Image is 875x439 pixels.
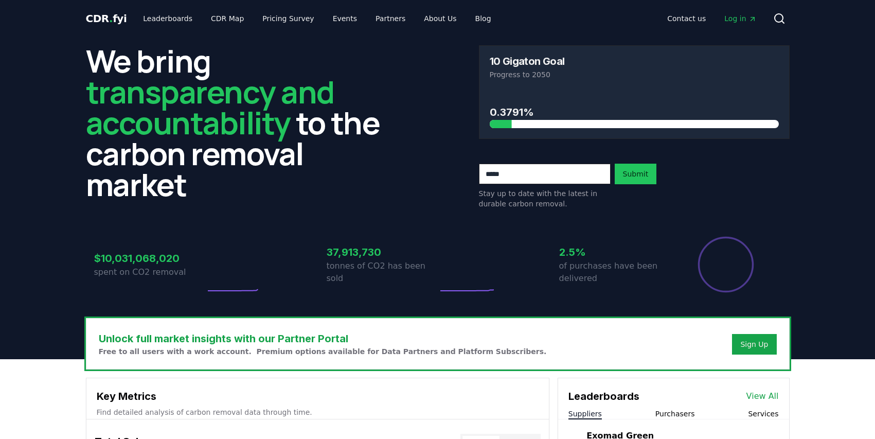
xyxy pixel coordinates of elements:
[732,334,776,355] button: Sign Up
[490,69,779,80] p: Progress to 2050
[94,266,205,278] p: spent on CO2 removal
[697,236,755,293] div: Percentage of sales delivered
[748,409,778,419] button: Services
[467,9,499,28] a: Blog
[746,390,779,402] a: View All
[568,389,639,404] h3: Leaderboards
[86,12,127,25] span: CDR fyi
[716,9,764,28] a: Log in
[86,71,334,144] span: transparency and accountability
[490,104,779,120] h3: 0.3791%
[254,9,322,28] a: Pricing Survey
[740,339,768,349] a: Sign Up
[97,407,539,417] p: Find detailed analysis of carbon removal data through time.
[99,331,547,346] h3: Unlock full market insights with our Partner Portal
[659,9,764,28] nav: Main
[86,11,127,26] a: CDR.fyi
[416,9,465,28] a: About Us
[724,13,756,24] span: Log in
[659,9,714,28] a: Contact us
[615,164,657,184] button: Submit
[135,9,499,28] nav: Main
[203,9,252,28] a: CDR Map
[327,244,438,260] h3: 37,913,730
[367,9,414,28] a: Partners
[94,251,205,266] h3: $10,031,068,020
[568,409,602,419] button: Suppliers
[86,45,397,200] h2: We bring to the carbon removal market
[559,260,670,285] p: of purchases have been delivered
[490,56,565,66] h3: 10 Gigaton Goal
[135,9,201,28] a: Leaderboards
[327,260,438,285] p: tonnes of CO2 has been sold
[559,244,670,260] h3: 2.5%
[479,188,611,209] p: Stay up to date with the latest in durable carbon removal.
[99,346,547,357] p: Free to all users with a work account. Premium options available for Data Partners and Platform S...
[655,409,695,419] button: Purchasers
[97,389,539,404] h3: Key Metrics
[109,12,113,25] span: .
[325,9,365,28] a: Events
